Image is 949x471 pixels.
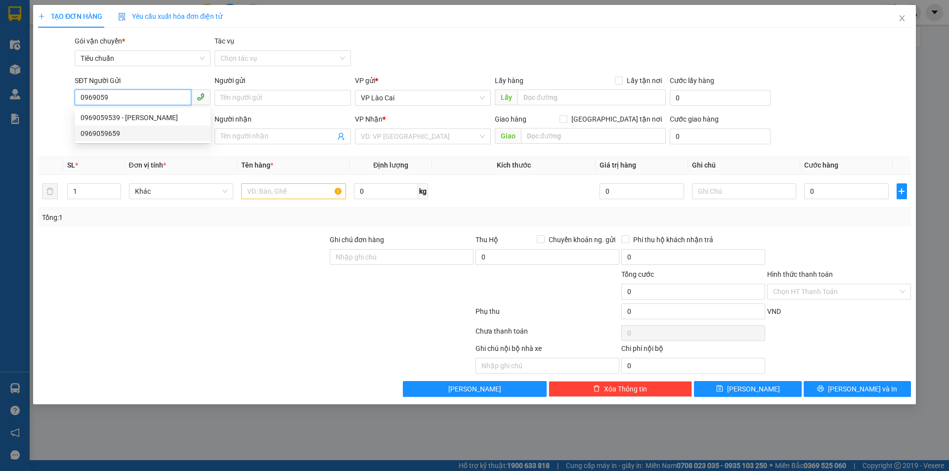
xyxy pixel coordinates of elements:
span: Giao hàng [495,115,526,123]
input: Dọc đường [521,128,666,144]
div: 0969059539 - [PERSON_NAME] [81,112,205,123]
div: 0969059659 [75,126,211,141]
span: plus [38,13,45,20]
span: TẠO ĐƠN HÀNG [38,12,102,20]
label: Hình thức thanh toán [767,270,833,278]
div: Phụ thu [474,306,620,323]
span: Kích thước [497,161,531,169]
span: VP Nhận [355,115,383,123]
div: SĐT Người Gửi [75,75,211,86]
span: phone [197,93,205,101]
input: Cước giao hàng [670,128,771,144]
span: Lấy hàng [495,77,523,85]
input: Ghi Chú [692,183,797,199]
span: printer [817,385,824,393]
span: [PERSON_NAME] và In [828,384,897,394]
div: Người nhận [215,114,350,125]
button: delete [42,183,58,199]
span: VP Lào Cai [361,90,485,105]
span: [PERSON_NAME] [727,384,780,394]
img: icon [118,13,126,21]
input: Dọc đường [518,89,666,105]
span: Thu Hộ [475,236,498,244]
span: Yêu cầu xuất hóa đơn điện tử [118,12,222,20]
input: 0 [600,183,684,199]
input: Cước lấy hàng [670,90,771,106]
input: Nhập ghi chú [475,358,619,374]
label: Ghi chú đơn hàng [330,236,384,244]
div: Chi phí nội bộ [621,343,765,358]
span: SL [67,161,75,169]
span: Đơn vị tính [129,161,166,169]
div: Chưa thanh toán [474,326,620,343]
button: Close [888,5,916,33]
div: 0969059539 - Anh Du [75,110,211,126]
label: Tác vụ [215,37,234,45]
div: Ghi chú nội bộ nhà xe [475,343,619,358]
span: Gửi hàng Hạ Long: Hotline: [9,66,95,92]
button: [PERSON_NAME] [403,381,547,397]
div: 0969059659 [81,128,205,139]
div: Tổng: 1 [42,212,366,223]
span: user-add [337,132,345,140]
span: [PERSON_NAME] [448,384,501,394]
span: [GEOGRAPHIC_DATA] tận nơi [567,114,666,125]
button: deleteXóa Thông tin [549,381,692,397]
span: plus [897,187,906,195]
span: Gói vận chuyển [75,37,125,45]
input: VD: Bàn, Ghế [241,183,346,199]
span: close [898,14,906,22]
span: Xóa Thông tin [604,384,647,394]
span: Tổng cước [621,270,654,278]
span: Phí thu hộ khách nhận trả [629,234,717,245]
span: Khác [135,184,228,199]
span: delete [593,385,600,393]
span: kg [418,183,428,199]
button: plus [897,183,907,199]
span: Giao [495,128,521,144]
span: VND [767,307,781,315]
div: VP gửi [355,75,491,86]
span: Lấy [495,89,518,105]
span: save [716,385,723,393]
strong: 0888 827 827 - 0848 827 827 [21,46,99,64]
strong: 024 3236 3236 - [5,38,99,55]
label: Cước giao hàng [670,115,719,123]
span: Gửi hàng [GEOGRAPHIC_DATA]: Hotline: [4,29,99,64]
button: printer[PERSON_NAME] và In [804,381,911,397]
th: Ghi chú [688,156,801,175]
button: save[PERSON_NAME] [694,381,801,397]
span: Lấy tận nơi [623,75,666,86]
span: Cước hàng [804,161,838,169]
input: Ghi chú đơn hàng [330,249,474,265]
span: Tên hàng [241,161,273,169]
span: Giá trị hàng [600,161,636,169]
span: Chuyển khoản ng. gửi [545,234,619,245]
span: Tiêu chuẩn [81,51,205,66]
div: Người gửi [215,75,350,86]
label: Cước lấy hàng [670,77,714,85]
strong: Công ty TNHH Phúc Xuyên [10,5,93,26]
span: Định lượng [373,161,408,169]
